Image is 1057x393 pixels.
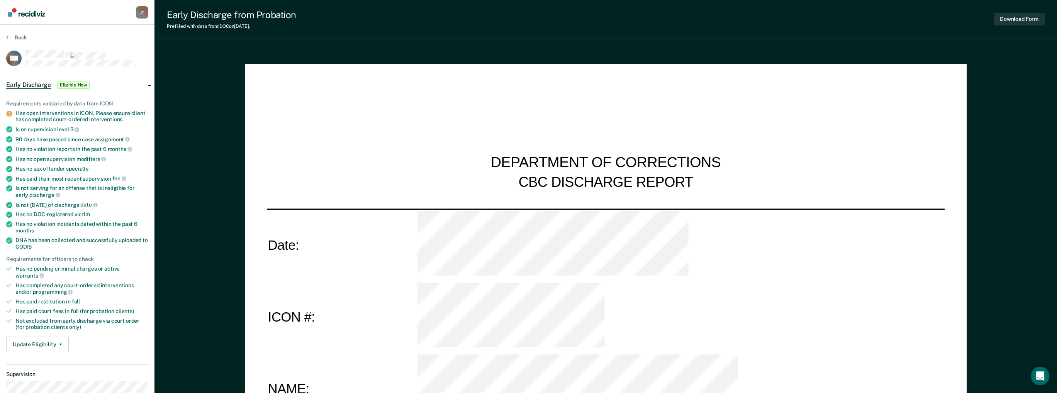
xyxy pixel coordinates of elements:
[57,81,90,89] span: Eligible Now
[266,281,416,353] td: ICON #:
[80,202,97,208] span: date
[29,192,60,198] span: discharge
[6,256,148,263] div: Requirements for officers to check
[6,34,27,41] button: Back
[76,156,106,162] span: modifiers
[15,110,148,123] div: Has open interventions in ICON. Please ensure client has completed court-ordered interventions.
[490,154,721,173] div: DEPARTMENT OF CORRECTIONS
[6,371,148,378] dt: Supervision
[108,146,132,152] span: months
[15,308,148,315] div: Has paid court fees in full (for probation
[112,175,126,181] span: fee
[136,6,148,19] button: Profile dropdown button
[15,318,148,331] div: Not excluded from early discharge via court order (for probation clients
[15,175,148,182] div: Has paid their most recent supervision
[518,173,693,191] div: CBC DISCHARGE REPORT
[70,126,80,132] span: 3
[15,237,148,250] div: DNA has been collected and successfully uploaded to
[15,156,148,163] div: Has no open supervision
[66,166,89,172] span: specialty
[15,221,148,234] div: Has no violation incidents dated within the past 6
[15,282,148,295] div: Has completed any court-ordered interventions and/or
[167,24,296,29] div: Prefilled with data from IDOC on [DATE] .
[15,166,148,172] div: Has no sex offender
[72,298,80,305] span: full
[15,146,148,152] div: Has no violation reports in the past 6
[994,13,1045,25] button: Download Form
[1031,367,1049,385] div: Open Intercom Messenger
[6,337,69,352] button: Update Eligibility
[15,185,148,198] div: Is not serving for an offense that is ineligible for early
[15,266,148,279] div: Has no pending criminal charges or active
[15,244,32,250] span: CODIS
[15,227,34,234] span: months
[15,126,148,133] div: Is on supervision level
[33,289,73,295] span: programming
[266,209,416,281] td: Date:
[15,136,148,143] div: 90 days have passed since case
[15,211,148,218] div: Has no DOC-registered
[15,298,148,305] div: Has paid restitution in
[6,100,148,107] div: Requirements validated by data from ICON
[8,8,45,17] img: Recidiviz
[69,324,81,330] span: only)
[167,9,296,20] div: Early Discharge from Probation
[15,202,148,208] div: Is not [DATE] of discharge
[115,308,134,314] span: clients)
[6,81,51,89] span: Early Discharge
[136,6,148,19] div: J T
[75,211,90,217] span: victim
[95,136,130,142] span: assignment
[15,273,44,279] span: warrants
